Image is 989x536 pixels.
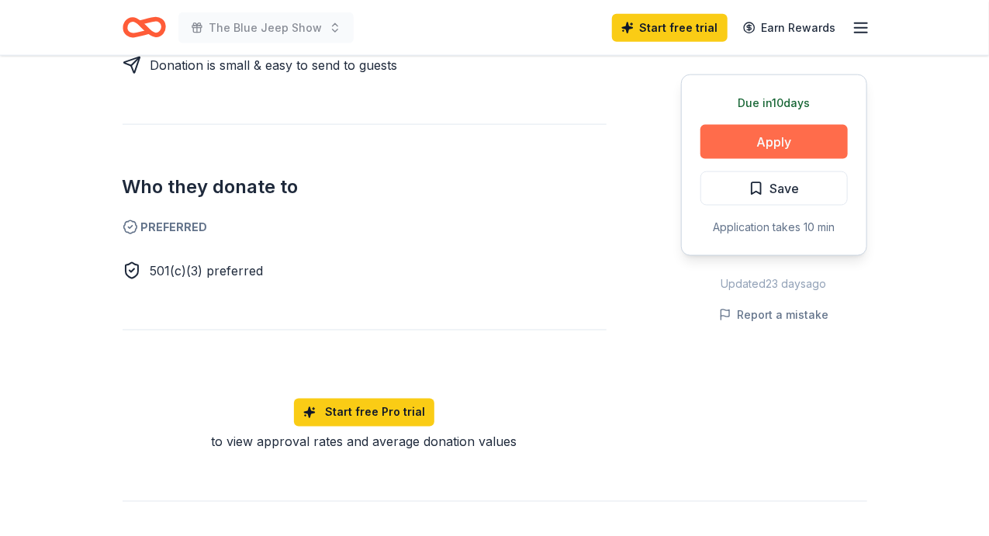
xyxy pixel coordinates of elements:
[719,306,829,324] button: Report a mistake
[294,399,434,427] a: Start free Pro trial
[178,12,354,43] button: The Blue Jeep Show
[770,178,800,199] span: Save
[612,14,728,42] a: Start free trial
[123,175,607,199] h2: Who they donate to
[681,275,867,293] div: Updated 23 days ago
[700,171,848,206] button: Save
[700,125,848,159] button: Apply
[700,94,848,112] div: Due in 10 days
[123,9,166,46] a: Home
[734,14,845,42] a: Earn Rewards
[123,218,607,237] span: Preferred
[700,218,848,237] div: Application takes 10 min
[150,56,398,74] div: Donation is small & easy to send to guests
[209,19,323,37] span: The Blue Jeep Show
[123,433,607,451] div: to view approval rates and average donation values
[150,263,264,278] span: 501(c)(3) preferred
